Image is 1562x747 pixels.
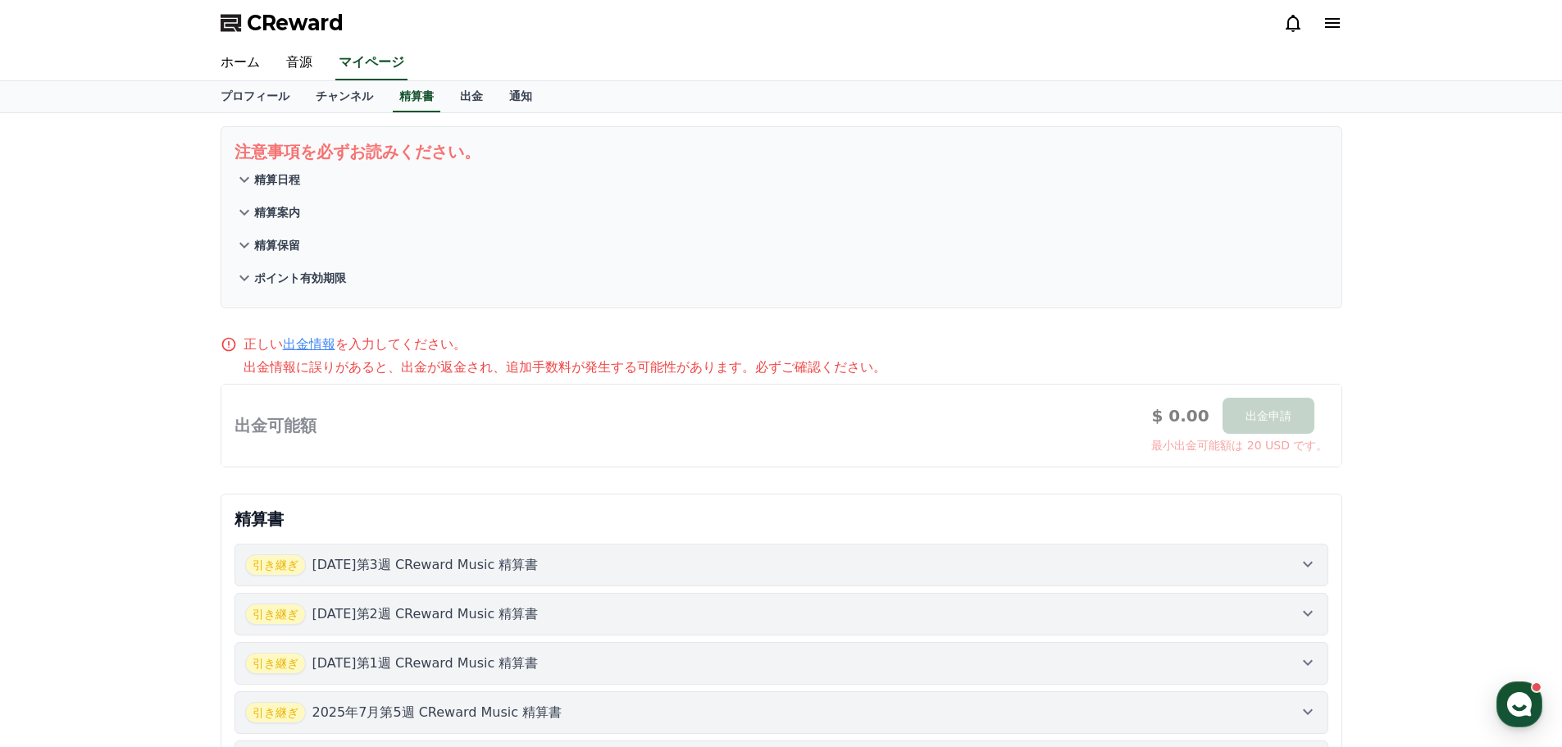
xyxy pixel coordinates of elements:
[235,544,1328,586] button: 引き継ぎ [DATE]第3週 CReward Music 精算書
[245,702,306,723] span: 引き継ぎ
[273,46,326,80] a: 音源
[303,81,386,112] a: チャンネル
[496,81,545,112] a: 通知
[235,140,1328,163] p: 注意事項を必ずお読みください。
[254,270,346,286] p: ポイント有効期限
[42,544,71,558] span: Home
[235,691,1328,734] button: 引き継ぎ 2025年7月第5週 CReward Music 精算書
[235,262,1328,294] button: ポイント有効期限
[245,554,306,576] span: 引き継ぎ
[254,204,300,221] p: 精算案内
[5,520,108,561] a: Home
[136,545,184,558] span: Messages
[335,46,408,80] a: マイページ
[312,703,562,722] p: 2025年7月第5週 CReward Music 精算書
[212,520,315,561] a: Settings
[447,81,496,112] a: 出金
[207,81,303,112] a: プロフィール
[283,336,335,352] a: 出金情報
[235,196,1328,229] button: 精算案内
[254,237,300,253] p: 精算保留
[108,520,212,561] a: Messages
[207,46,273,80] a: ホーム
[254,171,300,188] p: 精算日程
[245,604,306,625] span: 引き継ぎ
[243,544,283,558] span: Settings
[312,654,539,673] p: [DATE]第1週 CReward Music 精算書
[235,642,1328,685] button: 引き継ぎ [DATE]第1週 CReward Music 精算書
[247,10,344,36] span: CReward
[245,653,306,674] span: 引き継ぎ
[235,163,1328,196] button: 精算日程
[244,335,467,354] p: 正しい を入力してください。
[235,508,1328,531] p: 精算書
[221,10,344,36] a: CReward
[312,604,539,624] p: [DATE]第2週 CReward Music 精算書
[312,555,539,575] p: [DATE]第3週 CReward Music 精算書
[244,358,1342,377] p: 出金情報に誤りがあると、出金が返金され、追加手数料が発生する可能性があります。必ずご確認ください。
[235,229,1328,262] button: 精算保留
[235,593,1328,635] button: 引き継ぎ [DATE]第2週 CReward Music 精算書
[393,81,440,112] a: 精算書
